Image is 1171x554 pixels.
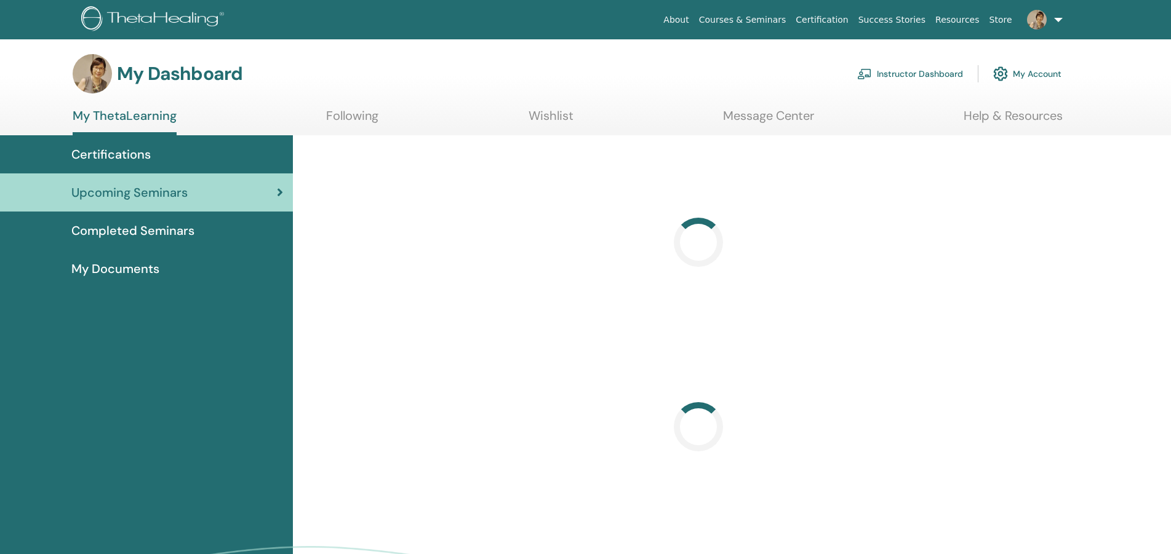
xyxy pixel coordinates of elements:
[857,68,872,79] img: chalkboard-teacher.svg
[993,60,1061,87] a: My Account
[853,9,930,31] a: Success Stories
[694,9,791,31] a: Courses & Seminars
[117,63,242,85] h3: My Dashboard
[529,108,574,132] a: Wishlist
[326,108,378,132] a: Following
[857,60,963,87] a: Instructor Dashboard
[81,6,228,34] img: logo.png
[1027,10,1047,30] img: default.jpg
[993,63,1008,84] img: cog.svg
[73,108,177,135] a: My ThetaLearning
[71,259,159,278] span: My Documents
[723,108,814,132] a: Message Center
[71,145,151,164] span: Certifications
[658,9,693,31] a: About
[930,9,985,31] a: Resources
[73,54,112,93] img: default.jpg
[71,183,188,202] span: Upcoming Seminars
[985,9,1017,31] a: Store
[71,221,194,240] span: Completed Seminars
[791,9,853,31] a: Certification
[964,108,1063,132] a: Help & Resources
